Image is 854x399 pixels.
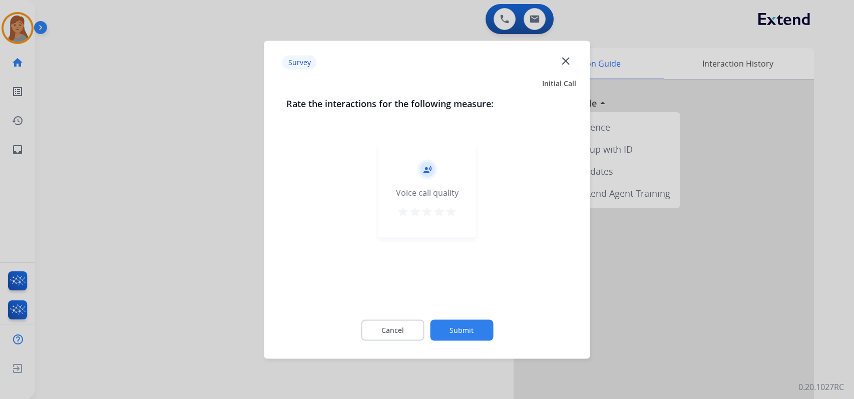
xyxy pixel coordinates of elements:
span: Initial Call [542,78,576,88]
mat-icon: star [409,205,421,217]
mat-icon: star [397,205,409,217]
mat-icon: star [421,205,433,217]
h3: Rate the interactions for the following measure: [286,96,568,110]
button: Submit [430,319,493,340]
mat-icon: star [433,205,445,217]
div: Voice call quality [396,186,459,198]
button: Cancel [361,319,424,340]
p: Survey [282,56,317,70]
p: 0.20.1027RC [798,381,844,393]
mat-icon: close [559,54,572,67]
mat-icon: star [445,205,457,217]
mat-icon: record_voice_over [422,165,432,174]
